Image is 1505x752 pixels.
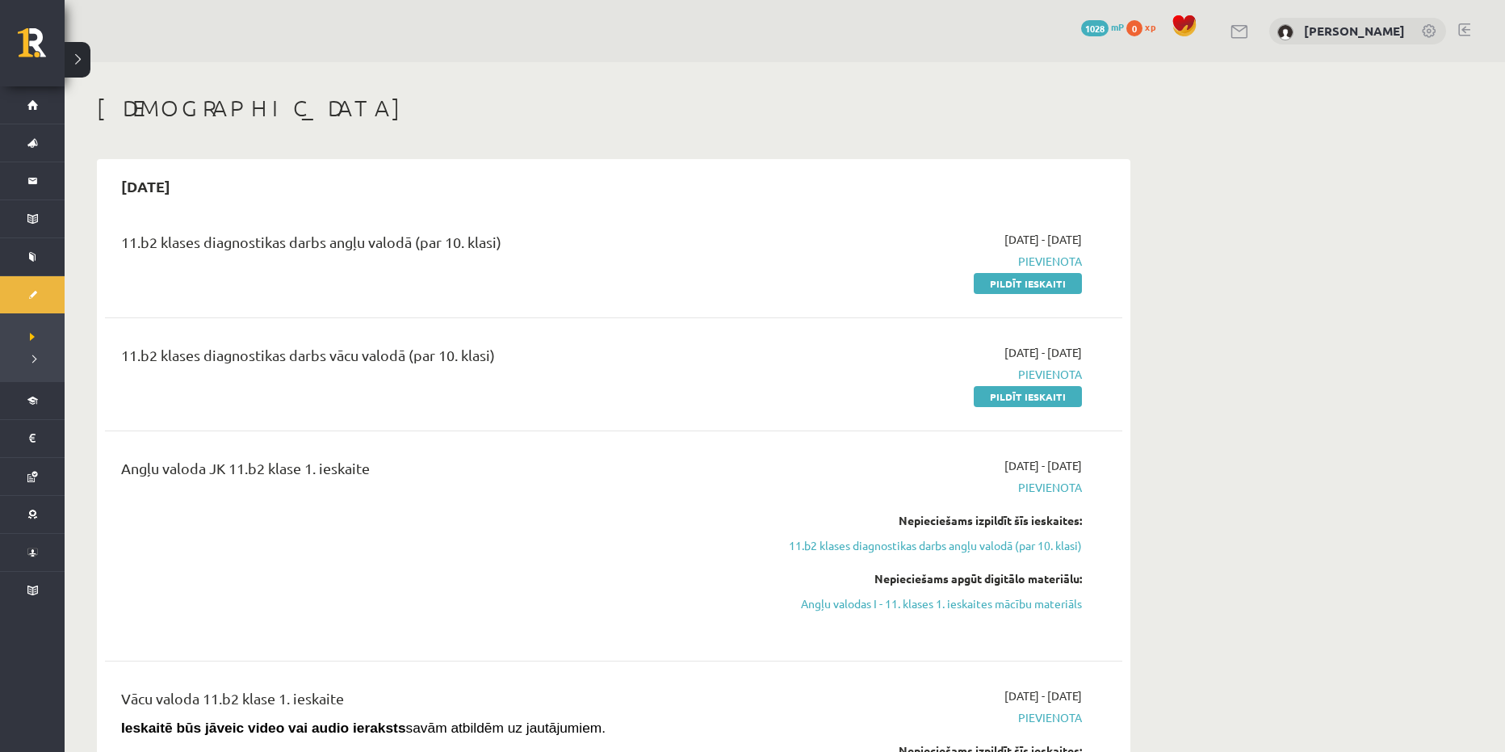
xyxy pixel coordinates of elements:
span: 1028 [1081,20,1109,36]
span: [DATE] - [DATE] [1004,231,1082,248]
img: Kristaps Lukass [1277,24,1293,40]
div: Vācu valoda 11.b2 klase 1. ieskaite [121,687,753,717]
a: Angļu valodas I - 11. klases 1. ieskaites mācību materiāls [778,595,1082,612]
span: xp [1145,20,1155,33]
span: [DATE] - [DATE] [1004,344,1082,361]
h2: [DATE] [105,167,187,205]
span: Pievienota [778,479,1082,496]
span: [DATE] - [DATE] [1004,687,1082,704]
div: Nepieciešams apgūt digitālo materiālu: [778,570,1082,587]
span: savām atbildēm uz jautājumiem. [121,720,606,736]
span: [DATE] - [DATE] [1004,457,1082,474]
a: Pildīt ieskaiti [974,273,1082,294]
a: 0 xp [1126,20,1163,33]
span: mP [1111,20,1124,33]
a: Pildīt ieskaiti [974,386,1082,407]
span: Pievienota [778,366,1082,383]
a: 1028 mP [1081,20,1124,33]
div: 11.b2 klases diagnostikas darbs angļu valodā (par 10. klasi) [121,231,753,261]
a: Rīgas 1. Tālmācības vidusskola [18,28,65,69]
span: 0 [1126,20,1142,36]
strong: Ieskaitē būs jāveic video vai audio ieraksts [121,720,406,736]
div: Angļu valoda JK 11.b2 klase 1. ieskaite [121,457,753,487]
a: 11.b2 klases diagnostikas darbs angļu valodā (par 10. klasi) [778,537,1082,554]
span: Pievienota [778,253,1082,270]
span: Pievienota [778,709,1082,726]
h1: [DEMOGRAPHIC_DATA] [97,95,1130,122]
a: [PERSON_NAME] [1304,23,1405,39]
div: Nepieciešams izpildīt šīs ieskaites: [778,512,1082,529]
div: 11.b2 klases diagnostikas darbs vācu valodā (par 10. klasi) [121,344,753,374]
